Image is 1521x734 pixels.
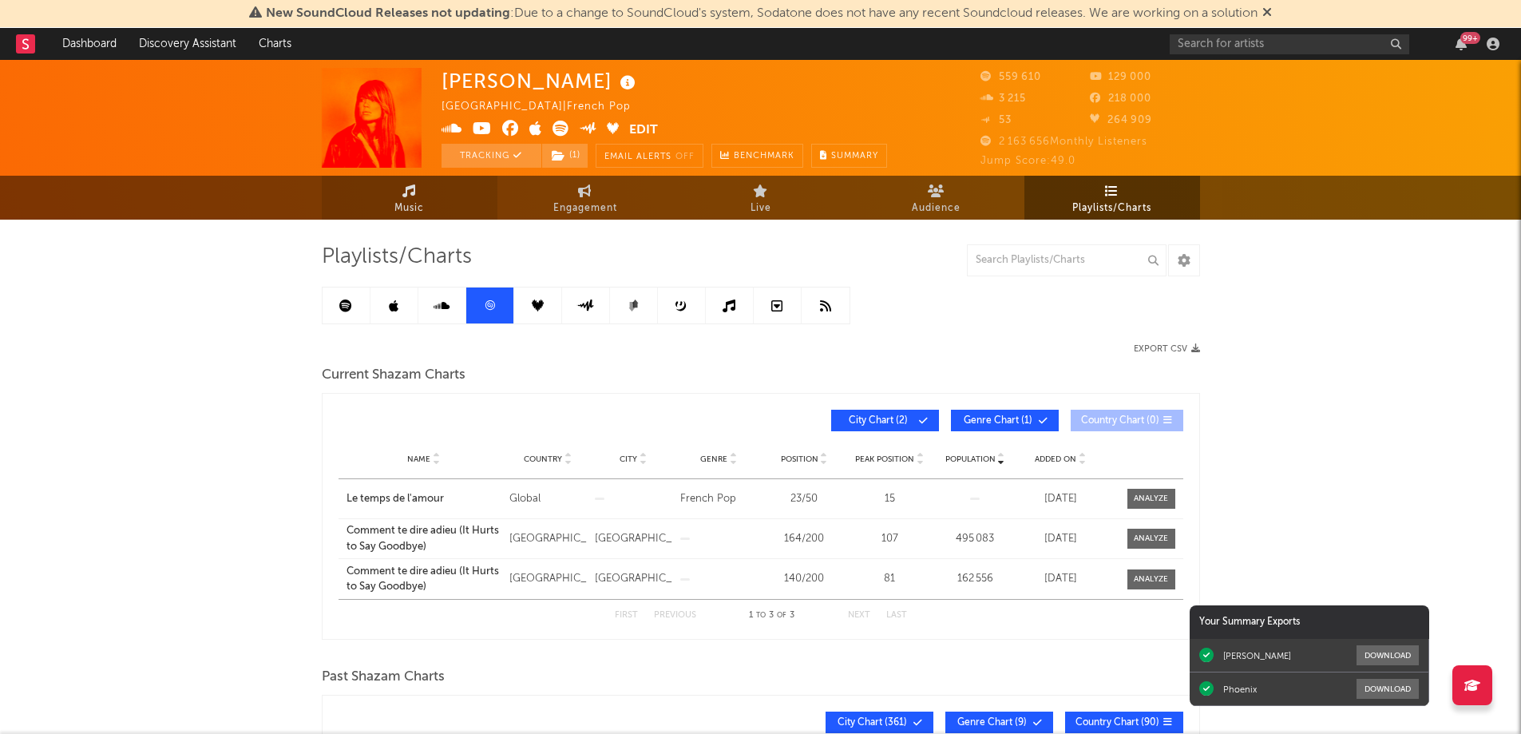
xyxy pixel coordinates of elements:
span: Genre Chart ( 9 ) [956,718,1029,728]
button: 99+ [1456,38,1467,50]
a: Engagement [497,176,673,220]
div: [GEOGRAPHIC_DATA] | French Pop [442,97,649,117]
span: Benchmark [734,147,794,166]
div: 495 083 [937,531,1014,547]
button: Previous [654,611,696,620]
span: Genre [700,454,727,464]
div: 15 [851,491,929,507]
a: Comment te dire adieu (It Hurts to Say Goodbye) [347,523,501,554]
span: Country [524,454,562,464]
span: of [777,612,786,619]
span: Audience [912,199,961,218]
button: Download [1357,679,1419,699]
span: Playlists/Charts [1072,199,1151,218]
button: First [615,611,638,620]
div: 1 3 3 [728,606,816,625]
a: Discovery Assistant [128,28,248,60]
span: Summary [831,152,878,161]
span: ( 1 ) [541,144,588,168]
div: [DATE] [1022,491,1099,507]
button: Last [886,611,907,620]
span: Live [751,199,771,218]
button: Edit [629,121,658,141]
button: Download [1357,645,1419,665]
div: Global [509,491,587,507]
span: 2 163 656 Monthly Listeners [980,137,1147,147]
div: [PERSON_NAME] [1223,650,1291,661]
a: Dashboard [51,28,128,60]
div: 164 / 200 [766,531,843,547]
span: City Chart ( 361 ) [836,718,909,728]
span: Past Shazam Charts [322,668,445,687]
span: Genre Chart ( 1 ) [961,416,1035,426]
span: 3 215 [980,93,1026,104]
div: Your Summary Exports [1190,605,1429,639]
span: Music [394,199,424,218]
a: Music [322,176,497,220]
a: Comment te dire adieu (It Hurts to Say Goodbye) [347,564,501,595]
a: Live [673,176,849,220]
button: Export CSV [1134,344,1200,354]
button: Next [848,611,870,620]
button: Email AlertsOff [596,144,703,168]
div: [GEOGRAPHIC_DATA] [595,571,672,587]
div: 107 [851,531,929,547]
span: Playlists/Charts [322,248,472,267]
div: Phoenix [1223,684,1257,695]
span: Jump Score: 49.0 [980,156,1075,166]
div: [GEOGRAPHIC_DATA] [509,571,587,587]
button: City Chart(361) [826,712,933,733]
div: [GEOGRAPHIC_DATA] [595,531,672,547]
div: 140 / 200 [766,571,843,587]
div: French Pop [680,491,758,507]
span: Population [945,454,996,464]
div: 81 [851,571,929,587]
span: City Chart ( 2 ) [842,416,915,426]
span: City [620,454,637,464]
a: Benchmark [711,144,803,168]
button: Tracking [442,144,541,168]
div: [PERSON_NAME] [442,68,640,94]
a: Le temps de l'amour [347,491,501,507]
span: Country Chart ( 90 ) [1075,718,1159,728]
div: 99 + [1460,32,1480,44]
button: Country Chart(0) [1071,410,1183,431]
a: Playlists/Charts [1024,176,1200,220]
div: [DATE] [1022,531,1099,547]
span: to [756,612,766,619]
a: Audience [849,176,1024,220]
button: (1) [542,144,588,168]
span: 559 610 [980,72,1041,82]
span: Added On [1035,454,1076,464]
button: Genre Chart(1) [951,410,1059,431]
span: New SoundCloud Releases not updating [266,7,510,20]
div: 162 556 [937,571,1014,587]
span: Current Shazam Charts [322,366,465,385]
div: [DATE] [1022,571,1099,587]
input: Search Playlists/Charts [967,244,1166,276]
span: Country Chart ( 0 ) [1081,416,1159,426]
span: 53 [980,115,1012,125]
a: Charts [248,28,303,60]
span: Position [781,454,818,464]
span: Peak Position [855,454,914,464]
span: Engagement [553,199,617,218]
em: Off [675,153,695,161]
button: City Chart(2) [831,410,939,431]
button: Genre Chart(9) [945,712,1053,733]
input: Search for artists [1170,34,1409,54]
button: Summary [811,144,887,168]
span: 218 000 [1090,93,1151,104]
span: Dismiss [1262,7,1272,20]
div: [GEOGRAPHIC_DATA] [509,531,587,547]
button: Country Chart(90) [1065,712,1183,733]
span: Name [407,454,430,464]
span: 129 000 [1090,72,1151,82]
span: 264 909 [1090,115,1152,125]
div: 23 / 50 [766,491,843,507]
span: : Due to a change to SoundCloud's system, Sodatone does not have any recent Soundcloud releases. ... [266,7,1258,20]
